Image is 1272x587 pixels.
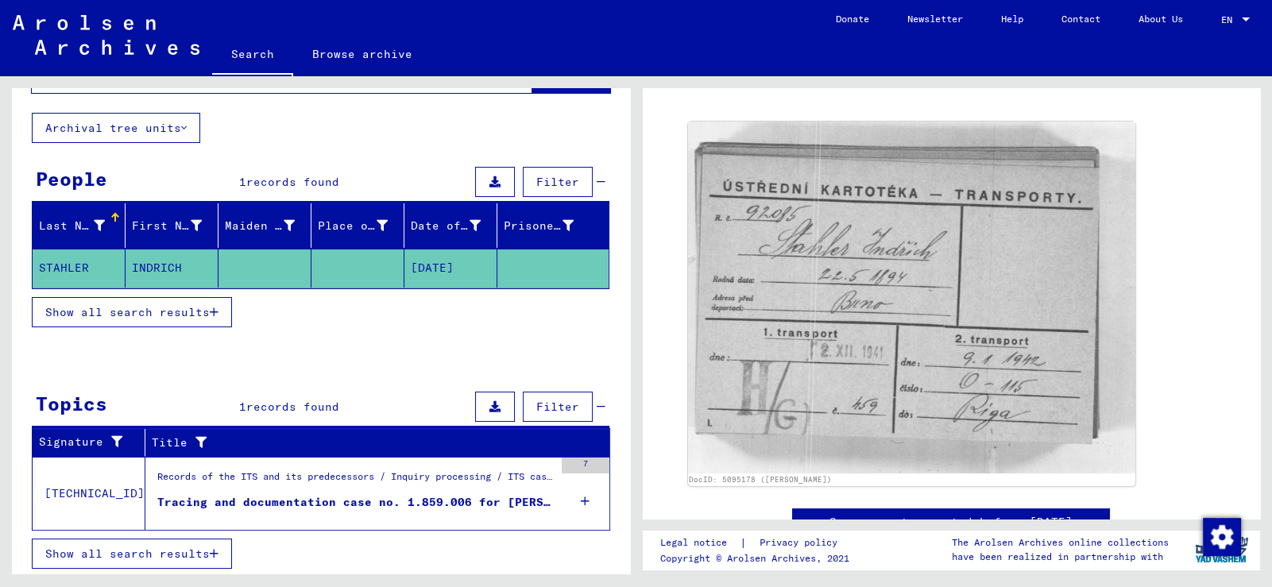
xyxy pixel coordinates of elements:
mat-header-cell: Maiden Name [218,203,311,248]
mat-cell: STAHLER [33,249,126,288]
button: Filter [523,167,593,197]
mat-header-cell: First Name [126,203,218,248]
span: Filter [536,175,579,189]
a: Privacy policy [746,535,856,551]
mat-header-cell: Date of Birth [404,203,497,248]
span: Show all search results [45,546,210,561]
div: Prisoner # [504,218,574,234]
button: Archival tree units [32,113,200,143]
img: yv_logo.png [1192,530,1251,570]
div: Records of the ITS and its predecessors / Inquiry processing / ITS case files as of 1947 / Reposi... [157,469,554,492]
p: Copyright © Arolsen Archives, 2021 [659,551,856,566]
div: | [659,535,856,551]
mat-cell: INDRICH [126,249,218,288]
mat-cell: [DATE] [404,249,497,288]
button: Filter [523,392,593,422]
div: Title [152,430,594,455]
div: Place of Birth [318,218,388,234]
div: Last Name [39,218,105,234]
div: Last Name [39,213,125,238]
span: records found [246,175,339,189]
div: People [36,164,107,193]
mat-header-cell: Place of Birth [311,203,404,248]
td: [TECHNICAL_ID] [33,457,145,530]
p: The Arolsen Archives online collections [952,535,1169,550]
button: Show all search results [32,297,232,327]
div: Date of Birth [411,218,481,234]
a: See comments created before [DATE] [829,514,1073,531]
a: Browse archive [293,35,431,73]
div: Topics [36,389,107,418]
div: Prisoner # [504,213,593,238]
div: 7 [562,458,609,473]
img: 001.jpg [688,122,1136,473]
a: DocID: 5095178 ([PERSON_NAME]) [689,475,832,484]
a: Legal notice [659,535,739,551]
button: Show all search results [32,539,232,569]
span: Filter [536,400,579,414]
span: EN [1221,14,1239,25]
div: Maiden Name [225,218,295,234]
div: Signature [39,434,133,450]
div: Title [152,434,578,451]
mat-header-cell: Last Name [33,203,126,248]
span: 1 [239,175,246,189]
a: Search [212,35,293,76]
div: Signature [39,430,149,455]
div: First Name [132,218,202,234]
p: have been realized in partnership with [952,550,1169,564]
span: Show all search results [45,305,210,319]
div: Date of Birth [411,213,501,238]
mat-header-cell: Prisoner # [497,203,609,248]
span: 1 [239,400,246,414]
div: Maiden Name [225,213,315,238]
span: records found [246,400,339,414]
div: Place of Birth [318,213,408,238]
div: First Name [132,213,222,238]
img: Change consent [1203,518,1241,556]
img: Arolsen_neg.svg [13,15,199,55]
div: Tracing and documentation case no. 1.859.006 for [PERSON_NAME], [PERSON_NAME] born [DEMOGRAPHIC_D... [157,494,554,511]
